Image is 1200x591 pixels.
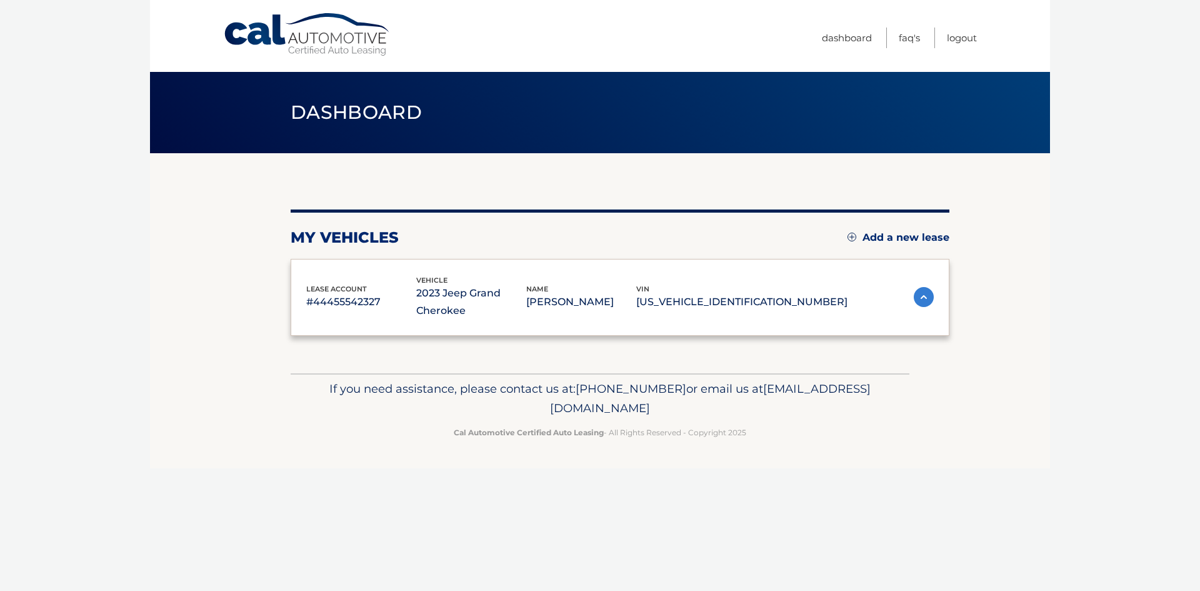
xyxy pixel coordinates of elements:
h2: my vehicles [291,228,399,247]
span: lease account [306,285,367,293]
span: Dashboard [291,101,422,124]
span: vin [636,285,649,293]
p: - All Rights Reserved - Copyright 2025 [299,426,901,439]
a: Add a new lease [847,231,949,244]
strong: Cal Automotive Certified Auto Leasing [454,428,604,437]
p: If you need assistance, please contact us at: or email us at [299,379,901,419]
p: [PERSON_NAME] [526,293,636,311]
a: Logout [947,28,977,48]
p: #44455542327 [306,293,416,311]
a: Cal Automotive [223,13,392,57]
a: FAQ's [899,28,920,48]
p: [US_VEHICLE_IDENTIFICATION_NUMBER] [636,293,847,311]
img: accordion-active.svg [914,287,934,307]
p: 2023 Jeep Grand Cherokee [416,285,526,320]
img: add.svg [847,233,856,241]
a: Dashboard [822,28,872,48]
span: vehicle [416,276,447,285]
span: name [526,285,548,293]
span: [PHONE_NUMBER] [576,381,686,396]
